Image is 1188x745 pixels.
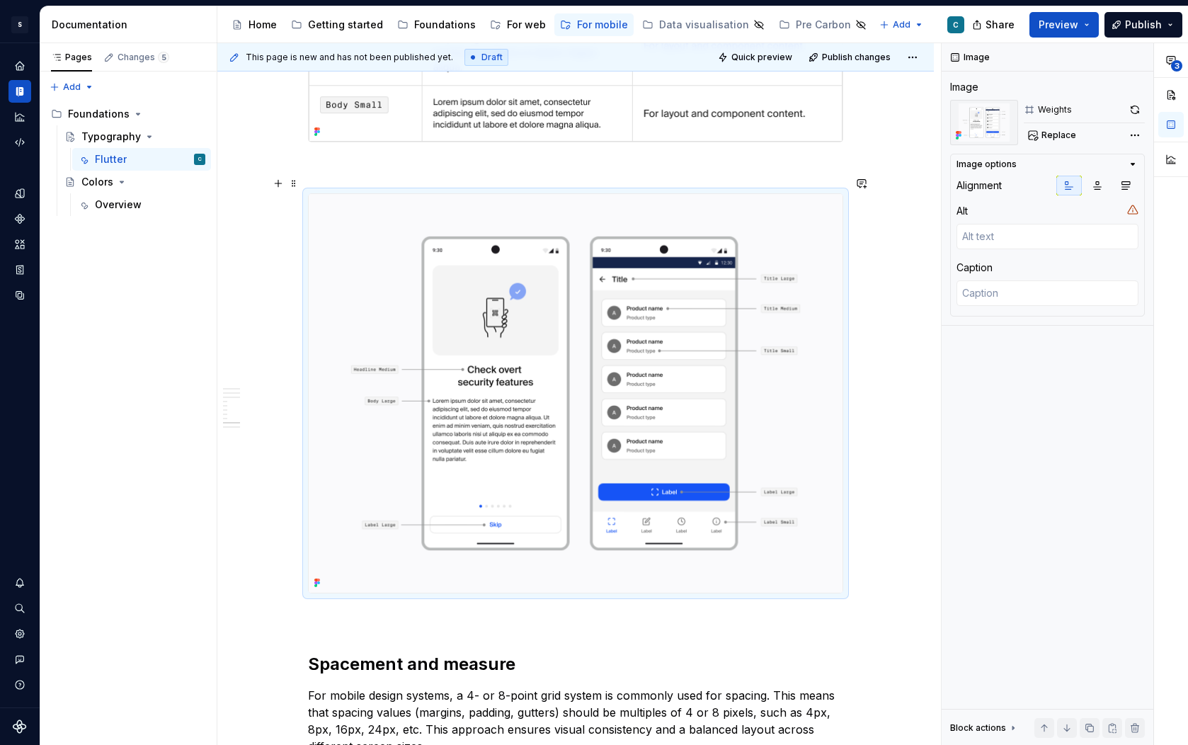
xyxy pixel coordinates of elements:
button: Publish [1104,12,1182,38]
span: 5 [158,52,169,63]
button: Notifications [8,571,31,594]
div: Overview [95,198,142,212]
div: Foundations [45,103,211,125]
a: For mobile [554,13,634,36]
div: Home [249,18,277,32]
div: Alignment [956,178,1002,193]
a: For web [484,13,552,36]
button: Contact support [8,648,31,671]
div: Page tree [226,11,872,39]
div: Alt [956,204,968,218]
div: Foundations [414,18,476,32]
span: This page is new and has not been published yet. [246,52,453,63]
a: Data sources [8,284,31,307]
span: Quick preview [731,52,792,63]
div: Pages [51,52,92,63]
a: Colors [59,171,211,193]
h2: Spacement and measure [308,653,843,676]
button: Replace [1024,125,1083,145]
div: C [198,152,202,166]
span: Publish changes [822,52,891,63]
a: Code automation [8,131,31,154]
a: Assets [8,233,31,256]
a: Analytics [8,106,31,128]
button: Search ⌘K [8,597,31,620]
button: Add [875,15,928,35]
a: Foundations [392,13,481,36]
div: S [11,16,28,33]
button: Publish changes [804,47,897,67]
button: Quick preview [714,47,799,67]
div: Pre Carbon [796,18,851,32]
img: 4b616445-42c2-4624-a2f0-7a19e8dc9abb.png [950,100,1018,145]
span: Add [893,19,910,30]
button: Image options [956,159,1138,170]
svg: Supernova Logo [13,720,27,734]
a: Getting started [285,13,389,36]
div: For web [507,18,546,32]
div: Getting started [308,18,383,32]
div: Documentation [52,18,211,32]
a: Data visualisation [636,13,770,36]
div: Data visualisation [659,18,749,32]
button: Add [45,77,98,97]
img: 4b616445-42c2-4624-a2f0-7a19e8dc9abb.png [309,194,843,593]
a: Components [8,207,31,230]
div: Block actions [950,718,1019,738]
span: Draft [481,52,503,63]
a: FlutterC [72,148,211,171]
div: Image [950,80,978,94]
div: Typography [81,130,141,144]
a: Typography [59,125,211,148]
button: Share [965,12,1024,38]
div: Colors [81,175,113,189]
button: Preview [1029,12,1099,38]
a: Design tokens [8,182,31,205]
div: Page tree [45,103,211,216]
div: Weights [1038,104,1072,115]
a: Documentation [8,80,31,103]
div: Flutter [95,152,127,166]
a: Storybook stories [8,258,31,281]
a: Overview [72,193,211,216]
div: Foundations [68,107,130,121]
a: Home [226,13,282,36]
div: Changes [118,52,169,63]
a: Home [8,55,31,77]
a: Settings [8,622,31,645]
div: For mobile [577,18,628,32]
span: Publish [1125,18,1162,32]
span: Preview [1039,18,1078,32]
span: Replace [1041,130,1076,141]
span: Add [63,81,81,93]
span: Share [986,18,1015,32]
div: Image options [956,159,1017,170]
span: 3 [1171,60,1182,72]
a: Pre Carbon [773,13,872,36]
div: Caption [956,261,993,275]
div: C [953,19,959,30]
button: S [3,9,37,40]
